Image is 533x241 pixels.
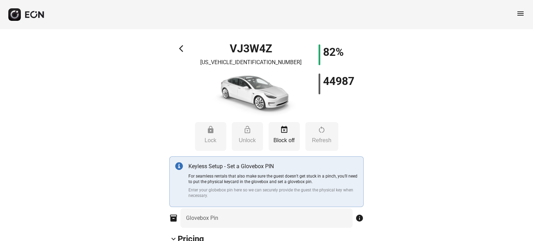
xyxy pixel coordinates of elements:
p: Enter your globebox pin here so we can securely provide the guest the physical key when necessary. [188,187,358,198]
label: Glovebox Pin [186,214,218,222]
span: info [355,214,364,222]
span: menu [516,9,525,18]
h1: 44987 [323,77,354,85]
span: arrow_back_ios [179,44,187,53]
span: inventory_2 [169,214,178,222]
p: [US_VEHICLE_IDENTIFICATION_NUMBER] [200,58,302,67]
img: car [202,69,299,118]
p: Block off [272,136,296,145]
button: Block off [269,122,300,151]
img: info [175,162,183,170]
p: For seamless rentals that also make sure the guest doesn’t get stuck in a pinch, you’ll need to p... [188,173,358,184]
h1: 82% [323,48,344,56]
h1: VJ3W4Z [230,44,272,53]
span: event_busy [280,126,288,134]
p: Keyless Setup - Set a Glovebox PIN [188,162,358,171]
